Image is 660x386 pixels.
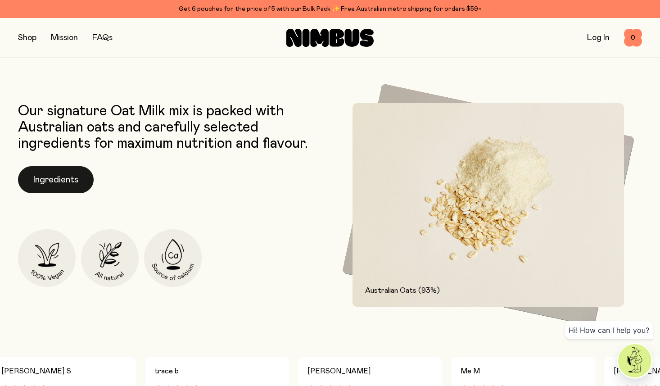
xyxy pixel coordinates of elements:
[461,364,587,378] h4: Me M
[624,29,642,47] button: 0
[565,321,653,339] div: Hi! How can I help you?
[353,103,624,307] img: Raw oats and oats in powdered form
[18,4,642,14] div: Get 6 pouches for the price of 5 with our Bulk Pack ✨ Free Australian metro shipping for orders $59+
[365,285,611,296] p: Australian Oats (93%)
[51,34,78,42] a: Mission
[18,103,325,152] p: Our signature Oat Milk mix is packed with Australian oats and carefully selected ingredients for ...
[154,364,280,378] h4: trace b
[18,166,94,193] button: Ingredients
[92,34,113,42] a: FAQs
[1,364,127,378] h4: [PERSON_NAME] S
[307,364,434,378] h4: [PERSON_NAME]
[618,344,651,377] img: agent
[587,34,610,42] a: Log In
